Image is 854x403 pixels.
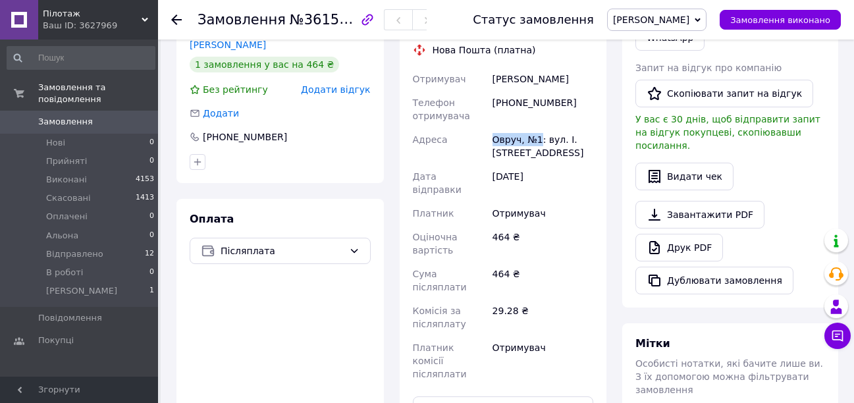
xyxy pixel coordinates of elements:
[635,337,670,350] span: Мітки
[635,80,813,107] button: Скопіювати запит на відгук
[190,213,234,225] span: Оплата
[46,137,65,149] span: Нові
[149,285,154,297] span: 1
[720,10,841,30] button: Замовлення виконано
[635,63,782,73] span: Запит на відгук про компанію
[429,43,539,57] div: Нова Пошта (платна)
[38,116,93,128] span: Замовлення
[46,248,103,260] span: Відправлено
[43,20,158,32] div: Ваш ID: 3627969
[413,232,458,255] span: Оціночна вартість
[145,248,154,260] span: 12
[203,108,239,119] span: Додати
[46,230,78,242] span: Альона
[203,84,268,95] span: Без рейтингу
[490,299,596,336] div: 29.28 ₴
[635,163,734,190] button: Видати чек
[290,11,383,28] span: №361566279
[473,13,594,26] div: Статус замовлення
[149,137,154,149] span: 0
[46,285,117,297] span: [PERSON_NAME]
[46,211,88,223] span: Оплачені
[490,91,596,128] div: [PHONE_NUMBER]
[413,74,466,84] span: Отримувач
[136,192,154,204] span: 1413
[490,336,596,386] div: Отримувач
[490,201,596,225] div: Отримувач
[413,342,467,379] span: Платник комісії післяплати
[46,192,91,204] span: Скасовані
[413,134,448,145] span: Адреса
[201,130,288,144] div: [PHONE_NUMBER]
[635,114,820,151] span: У вас є 30 днів, щоб відправити запит на відгук покупцеві, скопіювавши посилання.
[635,267,793,294] button: Дублювати замовлення
[46,174,87,186] span: Виконані
[635,234,723,261] a: Друк PDF
[198,12,286,28] span: Замовлення
[635,358,823,395] span: Особисті нотатки, які бачите лише ви. З їх допомогою можна фільтрувати замовлення
[190,57,339,72] div: 1 замовлення у вас на 464 ₴
[46,267,83,279] span: В роботі
[221,244,344,258] span: Післяплата
[613,14,689,25] span: [PERSON_NAME]
[149,155,154,167] span: 0
[413,97,470,121] span: Телефон отримувача
[38,335,74,346] span: Покупці
[149,211,154,223] span: 0
[413,171,462,195] span: Дата відправки
[730,15,830,25] span: Замовлення виконано
[43,8,142,20] span: Пілотаж
[7,46,155,70] input: Пошук
[413,208,454,219] span: Платник
[301,84,370,95] span: Додати відгук
[490,225,596,262] div: 464 ₴
[490,128,596,165] div: Овруч, №1: вул. І. [STREET_ADDRESS]
[413,269,467,292] span: Сума післяплати
[490,262,596,299] div: 464 ₴
[136,174,154,186] span: 4153
[490,67,596,91] div: [PERSON_NAME]
[38,82,158,105] span: Замовлення та повідомлення
[38,312,102,324] span: Повідомлення
[413,306,466,329] span: Комісія за післяплату
[824,323,851,349] button: Чат з покупцем
[190,40,266,50] a: [PERSON_NAME]
[490,165,596,201] div: [DATE]
[149,267,154,279] span: 0
[171,13,182,26] div: Повернутися назад
[46,155,87,167] span: Прийняті
[149,230,154,242] span: 0
[635,201,764,228] a: Завантажити PDF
